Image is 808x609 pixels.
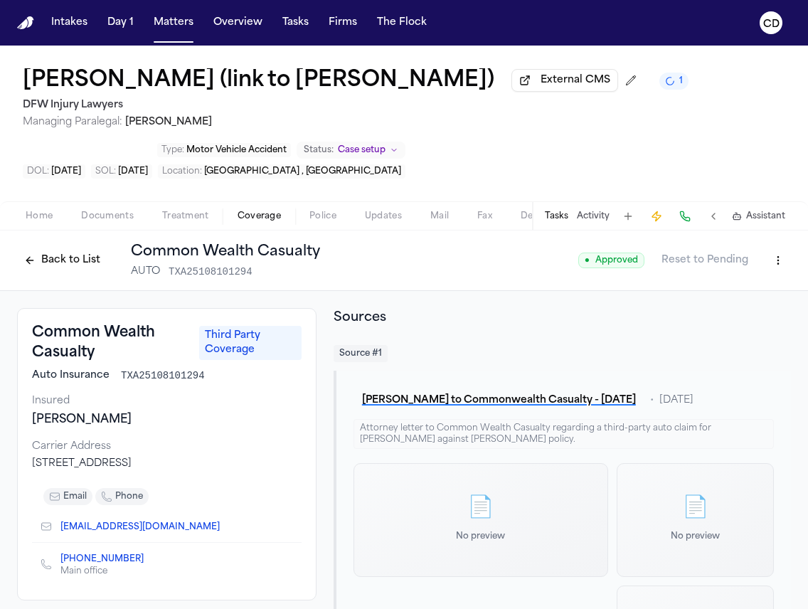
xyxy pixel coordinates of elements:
[43,488,92,505] button: email
[23,117,122,127] span: Managing Paralegal:
[148,10,199,36] button: Matters
[618,206,638,226] button: Add Task
[23,68,494,94] button: Edit matter name
[365,211,402,222] span: Updates
[51,167,81,176] span: [DATE]
[477,211,492,222] span: Fax
[32,323,191,363] h3: Common Wealth Casualty
[671,496,720,521] div: 📄
[199,326,302,360] span: Third Party Coverage
[32,411,302,428] div: [PERSON_NAME]
[81,211,134,222] span: Documents
[679,75,683,87] span: 1
[46,10,93,36] button: Intakes
[17,249,107,272] button: Back to List
[353,388,644,413] button: [PERSON_NAME] to Commonwealth Casualty - [DATE]
[131,242,320,262] h1: Common Wealth Casualty
[430,211,449,222] span: Mail
[521,211,559,222] span: Demand
[456,532,505,541] span: No preview
[158,164,405,179] button: Edit Location: El Paso , TX
[659,73,689,90] button: 1 active task
[204,167,401,176] span: [GEOGRAPHIC_DATA] , [GEOGRAPHIC_DATA]
[353,419,774,449] div: Attorney letter to Common Wealth Casualty regarding a third-party auto claim for [PERSON_NAME] ag...
[585,255,590,266] span: ●
[208,10,268,36] button: Overview
[32,457,302,471] div: [STREET_ADDRESS]
[32,440,302,454] div: Carrier Address
[60,554,144,565] a: [PHONE_NUMBER]
[238,211,281,222] span: Coverage
[371,10,432,36] button: The Flock
[121,369,205,383] span: TXA25108101294
[277,10,314,36] button: Tasks
[186,146,287,154] span: Motor Vehicle Accident
[63,491,87,502] span: email
[118,167,148,176] span: [DATE]
[125,117,212,127] span: [PERSON_NAME]
[17,16,34,30] img: Finch Logo
[102,10,139,36] button: Day 1
[309,211,336,222] span: Police
[60,521,220,533] a: [EMAIL_ADDRESS][DOMAIN_NAME]
[115,491,143,502] span: phone
[338,144,386,156] span: Case setup
[27,167,49,176] span: DOL :
[60,566,155,577] div: Main office
[297,142,405,159] button: Change status from Case setup
[23,68,494,94] h1: [PERSON_NAME] (link to [PERSON_NAME])
[169,265,253,279] span: TXA25108101294
[334,345,388,362] span: Source # 1
[32,394,302,408] div: Insured
[511,69,618,92] button: External CMS
[545,211,568,222] button: Tasks
[577,211,610,222] button: Activity
[95,167,116,176] span: SOL :
[17,16,34,30] a: Home
[323,10,363,36] button: Firms
[91,164,152,179] button: Edit SOL: 2027-07-26
[162,167,202,176] span: Location :
[746,211,785,222] span: Assistant
[732,211,785,222] button: Assistant
[131,265,160,279] span: AUTO
[578,253,644,268] span: Approved
[334,308,791,328] h2: Sources
[23,97,689,114] h2: DFW Injury Lawyers
[675,206,695,226] button: Make a Call
[541,73,610,88] span: External CMS
[653,249,757,272] button: Reset to Pending
[456,496,505,521] div: 📄
[26,211,53,222] span: Home
[659,393,693,408] span: [DATE]
[650,393,654,408] span: •
[32,369,110,383] span: Auto Insurance
[671,532,720,541] span: No preview
[95,488,149,505] button: phone
[23,164,85,179] button: Edit DOL: 2025-07-26
[161,146,184,154] span: Type :
[162,211,209,222] span: Treatment
[304,144,334,156] span: Status:
[157,143,291,157] button: Edit Type: Motor Vehicle Accident
[647,206,666,226] button: Create Immediate Task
